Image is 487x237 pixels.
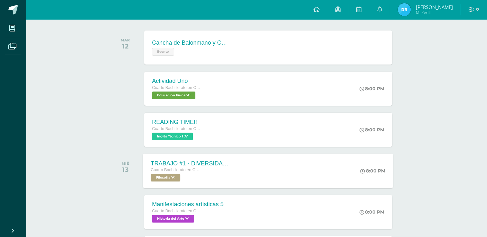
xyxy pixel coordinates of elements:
[152,39,229,46] div: Cancha de Balonmano y Contenido
[152,127,200,131] span: Cuarto Bachillerato en CCLL con Orientación en Diseño Gráfico
[152,85,200,90] span: Cuarto Bachillerato en CCLL con Orientación en Diseño Gráfico
[416,4,453,10] span: [PERSON_NAME]
[152,133,193,140] span: Inglés Técnico I 'A'
[151,168,200,172] span: Cuarto Bachillerato en CCLL con Orientación en Diseño Gráfico
[152,215,194,223] span: Historia del Arte 'A'
[151,160,229,167] div: TRABAJO #1 - DIVERSIDAD CULTURAL
[360,209,384,215] div: 8:00 PM
[122,166,129,173] div: 13
[416,10,453,15] span: Mi Perfil
[121,38,130,42] div: MAR
[152,119,200,126] div: READING TIME!!
[121,42,130,50] div: 12
[152,92,195,99] span: Educación Física 'A'
[152,78,200,84] div: Actividad Uno
[360,127,384,133] div: 8:00 PM
[361,168,386,174] div: 8:00 PM
[152,209,200,213] span: Cuarto Bachillerato en CCLL con Orientación en Diseño Gráfico
[122,161,129,166] div: MIÉ
[152,201,223,208] div: Manifestaciones artísticas 5
[360,86,384,92] div: 8:00 PM
[152,48,174,56] span: Evento
[151,174,181,181] span: Filosofía 'A'
[398,3,411,16] img: cdec160f2c50c3310a63869b1866c3b4.png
